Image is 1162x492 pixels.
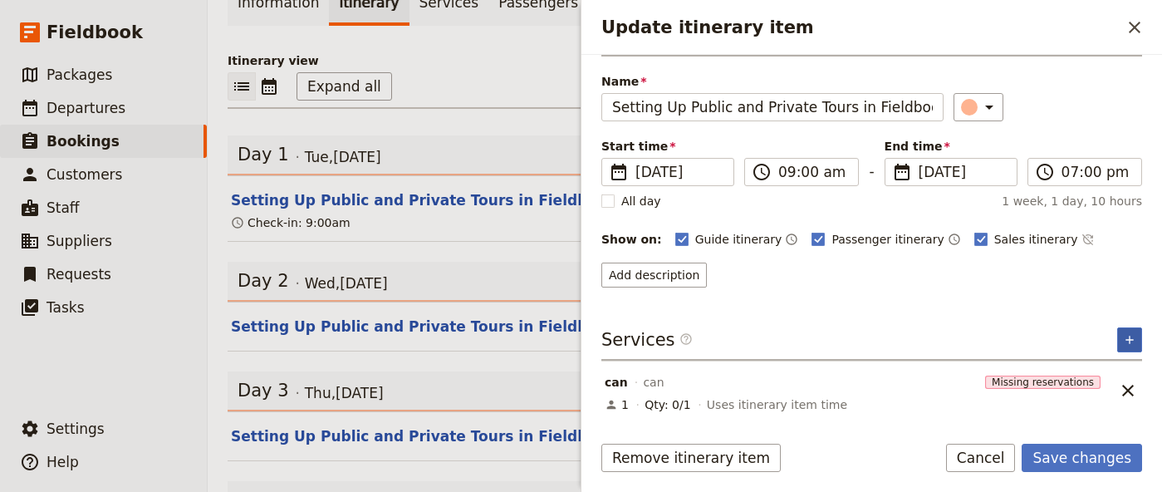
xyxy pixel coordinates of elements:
span: ​ [752,162,772,182]
div: Looking for Answers? Browse our Help Center for solutions! [34,209,278,244]
span: Messages [138,434,195,445]
h2: Update itinerary item [601,15,1120,40]
button: ​ [954,93,1003,121]
span: Passenger itinerary [831,231,944,248]
h3: Services [601,327,693,352]
span: All day [621,193,661,209]
span: Uses itinerary item time [707,396,847,413]
img: Profile image for alex [226,27,259,60]
div: ​ [963,97,999,117]
span: Packages [47,66,112,83]
span: Tasks [47,299,85,316]
p: How can we help? [33,146,299,175]
div: Check-in: 9:00am [231,214,351,231]
span: Settings [47,421,105,437]
span: End time [885,138,1017,155]
button: Time shown on passenger itinerary [948,229,961,249]
span: Name [601,73,944,90]
span: Guide itinerary [695,231,782,248]
button: Remove itinerary item [601,444,781,472]
span: can [643,374,664,391]
button: Help [222,392,332,459]
img: logo [33,32,140,58]
span: ​ [679,332,693,346]
div: 1 [605,396,629,413]
a: Looking for Answers? Browse our Help Center for solutions! [24,203,308,251]
span: Customers [47,166,122,183]
span: Departures [47,100,125,116]
button: Close drawer [1120,13,1149,42]
span: Staff [47,199,80,216]
span: Help [263,434,290,445]
span: [DATE] [919,162,1007,182]
button: Time shown on guide itinerary [785,229,798,249]
div: Close [286,27,316,57]
button: Time not shown on sales itinerary [1081,229,1095,249]
span: can [605,374,628,391]
button: Unlink service [1114,376,1142,405]
span: Tue , [DATE] [305,147,381,167]
button: Edit this itinerary item [231,426,616,446]
span: Home [37,434,74,445]
button: Messages [110,392,221,459]
span: [DATE] [635,162,723,182]
span: Missing reservations [985,376,1101,389]
input: ​ [1061,162,1131,182]
span: ​ [892,162,912,182]
p: Itinerary view [228,52,1142,69]
span: 1 week, 1 day, 10 hours [1002,193,1142,209]
input: ​ [778,162,848,182]
div: Qty: 0/1 [645,396,690,413]
button: List view [228,72,256,101]
span: Bookings [47,133,120,150]
button: Add description [601,263,707,288]
div: Show on: [601,231,662,248]
span: ​ [609,162,629,182]
img: Profile image for Jeff [194,27,228,60]
div: Send us a message [34,281,277,298]
button: Expand all [297,72,392,101]
span: Day 2 [238,268,289,293]
input: Name [601,93,944,121]
span: ​ [1035,162,1055,182]
button: Calendar view [256,72,283,101]
span: Day 1 [238,142,289,167]
span: Requests [47,266,111,283]
span: Start time [601,138,734,155]
p: Hi Oyku 👋 [33,118,299,146]
span: Day 3 [238,378,289,403]
span: Wed , [DATE] [305,273,388,293]
button: Edit this itinerary item [231,190,616,210]
div: Send us a message [17,267,316,312]
span: Fieldbook [47,20,143,45]
button: Cancel [946,444,1016,472]
span: Help [47,454,79,470]
button: Save changes [1022,444,1142,472]
span: Thu , [DATE] [305,383,384,403]
button: Add service inclusion [1117,327,1142,352]
button: Edit this itinerary item [231,317,616,337]
span: Sales itinerary [994,231,1078,248]
span: ​ [679,332,693,352]
span: - [869,161,874,186]
span: Suppliers [47,233,112,249]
